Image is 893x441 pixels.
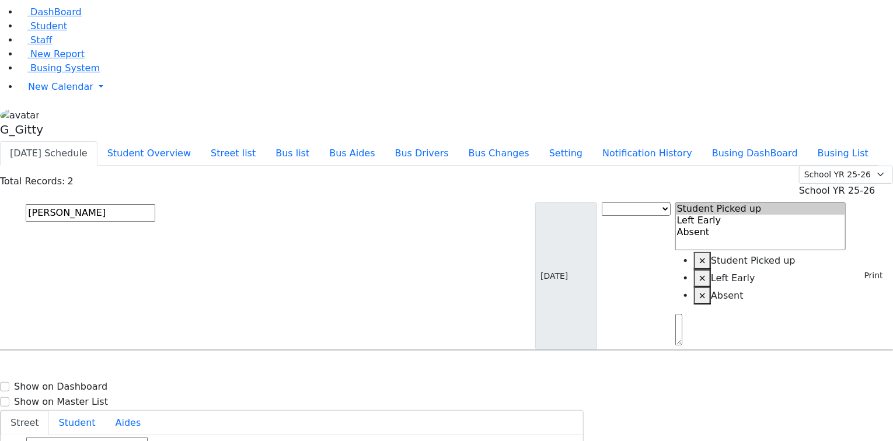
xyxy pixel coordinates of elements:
[19,34,52,45] a: Staff
[676,226,846,238] option: Absent
[319,141,385,166] button: Bus Aides
[694,269,711,287] button: Remove item
[702,141,808,166] button: Busing DashBoard
[799,166,893,184] select: Default select example
[592,141,702,166] button: Notification History
[459,141,539,166] button: Bus Changes
[675,314,682,345] textarea: Search
[26,204,155,222] input: Search
[30,6,82,17] span: DashBoard
[201,141,266,166] button: Street list
[711,272,755,283] span: Left Early
[694,287,846,304] li: Absent
[699,290,706,301] span: ×
[30,34,52,45] span: Staff
[711,255,796,266] span: Student Picked up
[19,48,85,60] a: New Report
[1,411,49,435] button: Street
[266,141,319,166] button: Bus list
[694,269,846,287] li: Left Early
[694,287,711,304] button: Remove item
[799,185,875,196] span: School YR 25-26
[30,48,85,60] span: New Report
[30,20,67,32] span: Student
[67,176,73,187] span: 2
[676,215,846,226] option: Left Early
[850,267,888,285] button: Print
[28,81,93,92] span: New Calendar
[19,20,67,32] a: Student
[14,380,107,394] label: Show on Dashboard
[97,141,201,166] button: Student Overview
[694,252,846,269] li: Student Picked up
[19,75,893,99] a: New Calendar
[676,203,846,215] option: Student Picked up
[711,290,744,301] span: Absent
[14,395,108,409] label: Show on Master List
[808,141,878,166] button: Busing List
[30,62,100,73] span: Busing System
[385,141,459,166] button: Bus Drivers
[49,411,106,435] button: Student
[19,62,100,73] a: Busing System
[539,141,592,166] button: Setting
[106,411,151,435] button: Aides
[699,255,706,266] span: ×
[19,6,82,17] a: DashBoard
[694,252,711,269] button: Remove item
[699,272,706,283] span: ×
